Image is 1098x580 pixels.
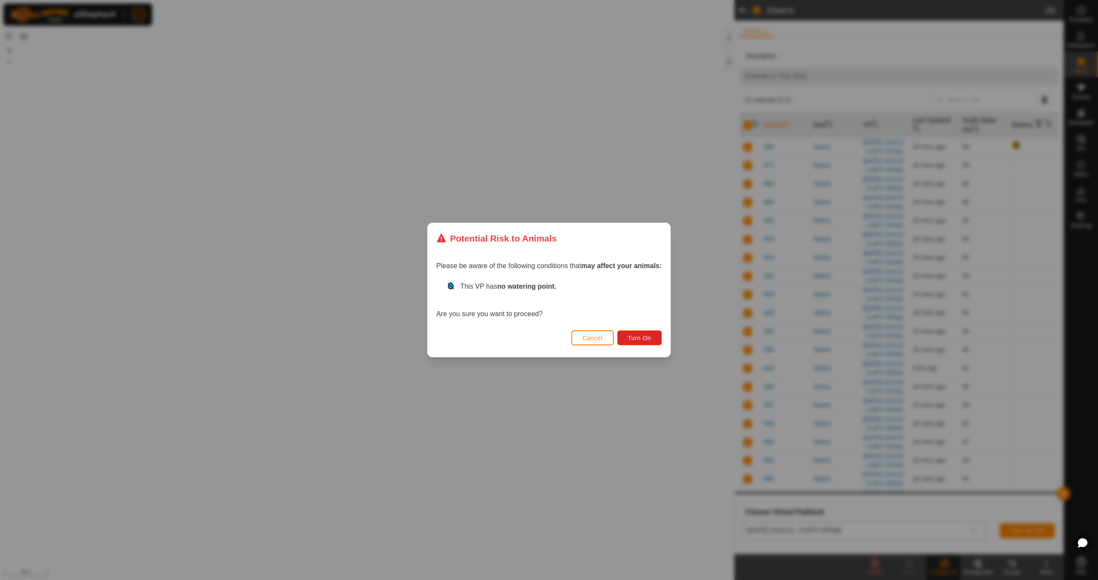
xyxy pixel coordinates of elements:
[436,262,662,269] span: Please be aware of the following conditions that
[436,281,662,319] div: Are you sure you want to proceed?
[460,283,556,290] span: This VP has
[497,283,556,290] strong: no watering point.
[571,330,614,345] button: Cancel
[436,232,557,245] div: Potential Risk to Animals
[617,330,662,345] button: Turn On
[582,335,603,341] span: Cancel
[581,262,662,269] strong: may affect your animals:
[628,335,651,341] span: Turn On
